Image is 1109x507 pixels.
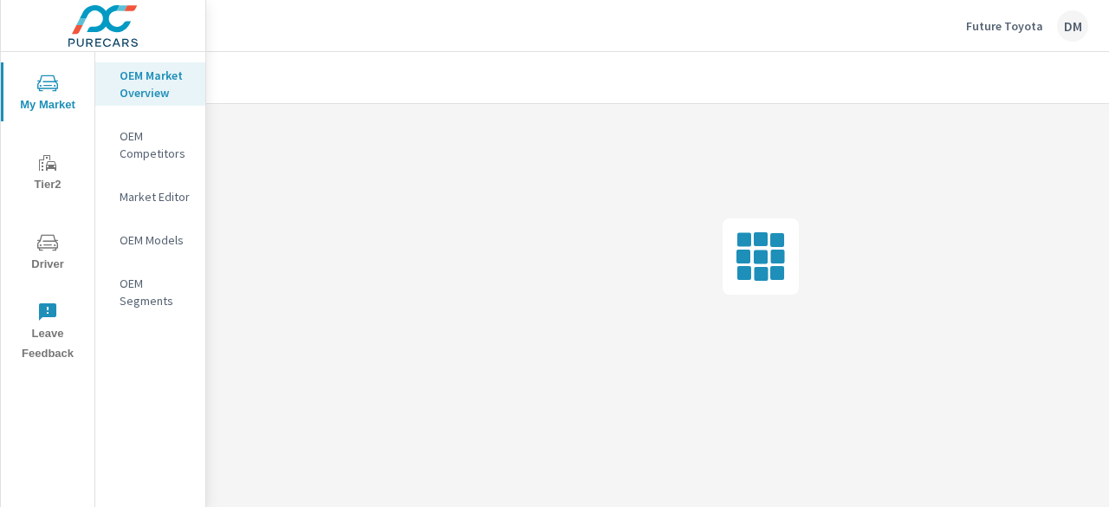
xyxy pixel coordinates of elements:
span: Leave Feedback [6,302,89,364]
span: Driver [6,232,89,275]
div: OEM Models [95,227,205,253]
p: OEM Competitors [120,127,191,162]
div: OEM Segments [95,270,205,314]
span: My Market [6,73,89,115]
div: Market Editor [95,184,205,210]
p: OEM Segments [120,275,191,309]
p: Future Toyota [966,18,1043,34]
p: OEM Market Overview [120,67,191,101]
p: OEM Models [120,231,191,249]
div: OEM Competitors [95,123,205,166]
div: DM [1057,10,1088,42]
div: OEM Market Overview [95,62,205,106]
span: Tier2 [6,153,89,195]
p: Market Editor [120,188,191,205]
div: nav menu [1,52,94,371]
